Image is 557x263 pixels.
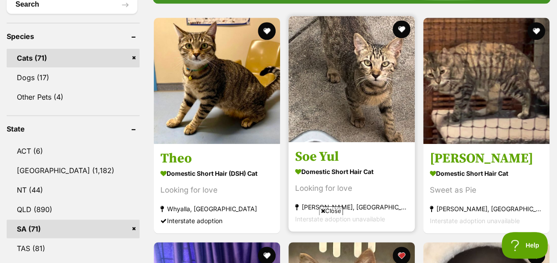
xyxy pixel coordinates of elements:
[430,167,543,180] strong: Domestic Short Hair Cat
[502,232,548,259] iframe: Help Scout Beacon - Open
[295,149,408,166] h3: Soe Yul
[7,68,140,87] a: Dogs (17)
[288,142,415,232] a: Soe Yul Domestic Short Hair Cat Looking for love [PERSON_NAME], [GEOGRAPHIC_DATA] Interstate adop...
[117,219,440,259] iframe: Advertisement
[258,22,276,40] button: favourite
[7,49,140,67] a: Cats (71)
[7,239,140,258] a: TAS (81)
[7,125,140,133] header: State
[7,161,140,180] a: [GEOGRAPHIC_DATA] (1,182)
[319,206,343,215] span: Close
[430,217,520,225] span: Interstate adoption unavailable
[295,183,408,195] div: Looking for love
[154,144,280,234] a: Theo Domestic Short Hair (DSH) Cat Looking for love Whyalla, [GEOGRAPHIC_DATA] Interstate adoption
[160,203,273,215] strong: Whyalla, [GEOGRAPHIC_DATA]
[430,203,543,215] strong: [PERSON_NAME], [GEOGRAPHIC_DATA]
[527,22,545,40] button: favourite
[295,201,408,213] strong: [PERSON_NAME], [GEOGRAPHIC_DATA]
[423,144,549,234] a: [PERSON_NAME] Domestic Short Hair Cat Sweet as Pie [PERSON_NAME], [GEOGRAPHIC_DATA] Interstate ad...
[7,32,140,40] header: Species
[160,151,273,167] h3: Theo
[160,185,273,197] div: Looking for love
[7,88,140,106] a: Other Pets (4)
[423,18,549,144] img: Edith - Domestic Short Hair Cat
[1,1,8,8] img: consumer-privacy-logo.png
[7,220,140,238] a: SA (71)
[393,20,410,38] button: favourite
[288,16,415,142] img: Soe Yul - Domestic Short Hair Cat
[154,18,280,144] img: Theo - Domestic Short Hair (DSH) Cat
[295,166,408,178] strong: Domestic Short Hair Cat
[430,185,543,197] div: Sweet as Pie
[430,151,543,167] h3: [PERSON_NAME]
[7,142,140,160] a: ACT (6)
[160,167,273,180] strong: Domestic Short Hair (DSH) Cat
[7,181,140,199] a: NT (44)
[7,200,140,219] a: QLD (890)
